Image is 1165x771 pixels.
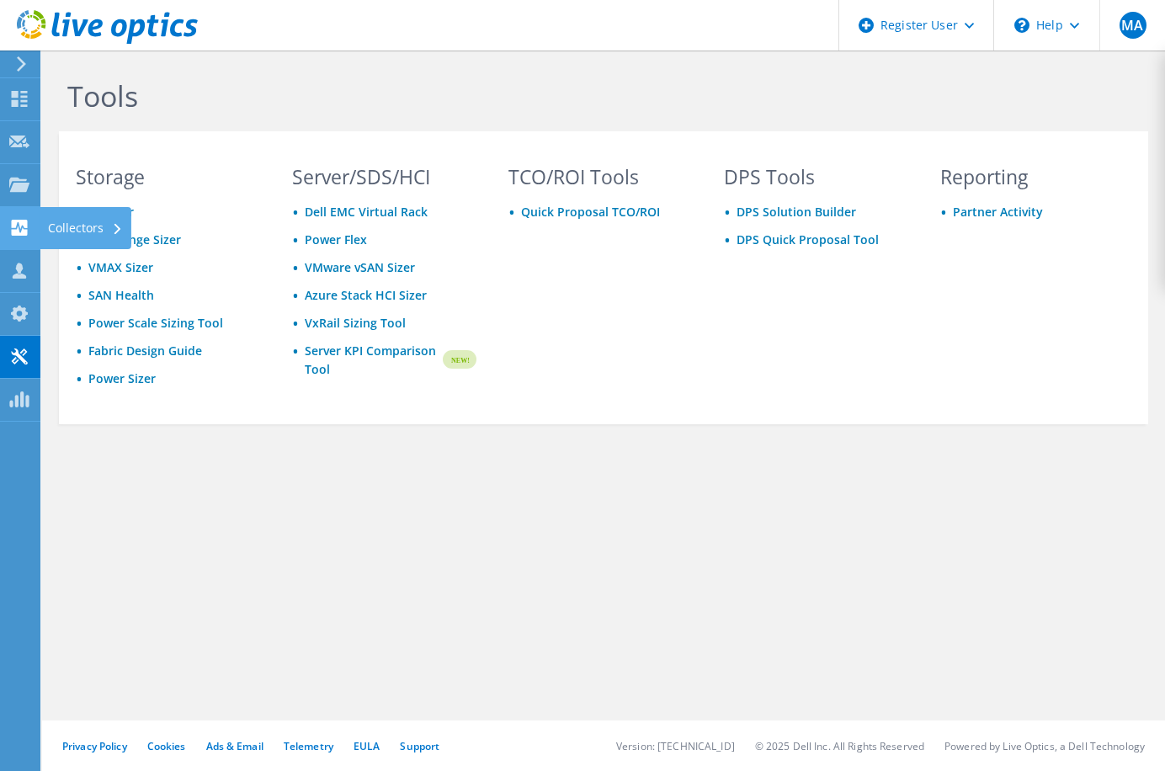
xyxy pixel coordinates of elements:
a: Fabric Design Guide [88,343,202,359]
img: new-badge.svg [440,340,476,380]
a: Azure Stack HCI Sizer [305,287,427,303]
div: Collectors [40,207,131,249]
a: X2 Sizer [88,204,134,220]
h3: TCO/ROI Tools [508,167,693,186]
a: DPS Quick Proposal Tool [737,231,879,247]
a: Telemetry [284,739,333,753]
h3: Server/SDS/HCI [292,167,476,186]
h3: Reporting [940,167,1125,186]
a: Power Flex [305,231,367,247]
a: SAN Health [88,287,154,303]
a: Power Sizer [88,370,156,386]
a: VMAX Sizer [88,259,153,275]
a: DPS Solution Builder [737,204,856,220]
a: Quick Proposal TCO/ROI [521,204,660,220]
span: MA [1120,12,1146,39]
a: Cookies [147,739,186,753]
h1: Tools [67,78,1131,114]
a: VMware vSAN Sizer [305,259,415,275]
a: Mid-Range Sizer [88,231,181,247]
li: © 2025 Dell Inc. All Rights Reserved [755,739,924,753]
h3: DPS Tools [724,167,908,186]
a: Support [400,739,439,753]
a: EULA [354,739,380,753]
a: Partner Activity [953,204,1043,220]
li: Powered by Live Optics, a Dell Technology [944,739,1145,753]
a: Privacy Policy [62,739,127,753]
li: Version: [TECHNICAL_ID] [616,739,735,753]
a: VxRail Sizing Tool [305,315,406,331]
svg: \n [1014,18,1029,33]
a: Dell EMC Virtual Rack [305,204,428,220]
a: Server KPI Comparison Tool [305,342,440,379]
a: Ads & Email [206,739,263,753]
a: Power Scale Sizing Tool [88,315,223,331]
h3: Storage [76,167,260,186]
